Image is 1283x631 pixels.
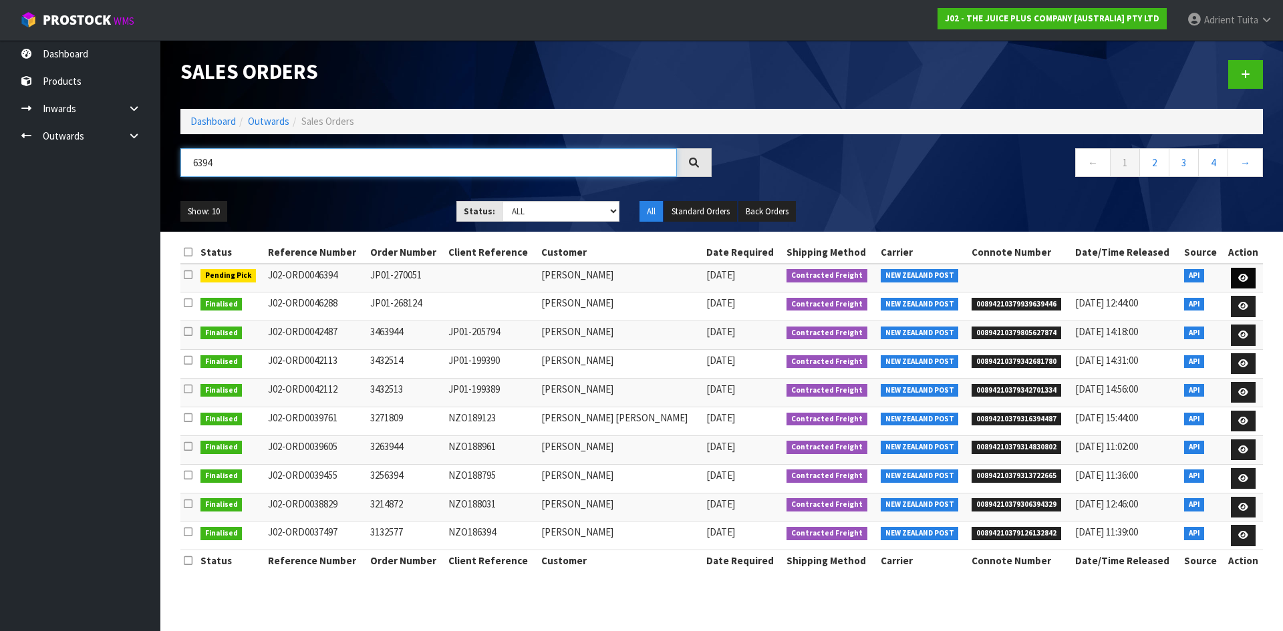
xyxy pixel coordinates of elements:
span: 00894210379313722665 [972,469,1061,483]
td: J02-ORD0039605 [265,435,367,464]
th: Shipping Method [783,242,877,263]
span: NEW ZEALAND POST [881,298,959,311]
td: [PERSON_NAME] [538,292,703,321]
td: JP01-199390 [445,349,538,378]
th: Customer [538,550,703,572]
span: API [1184,327,1205,340]
span: 00894210379314830802 [972,441,1061,454]
span: [DATE] [706,354,735,367]
th: Carrier [877,242,968,263]
td: [PERSON_NAME] [538,349,703,378]
span: Contracted Freight [787,527,867,540]
a: ← [1075,148,1111,177]
a: Dashboard [190,115,236,128]
span: API [1184,527,1205,540]
span: Contracted Freight [787,269,867,282]
img: cube-alt.png [20,11,37,28]
span: 00894210379342681780 [972,355,1061,369]
td: 3263944 [367,435,446,464]
span: Contracted Freight [787,355,867,369]
a: 2 [1139,148,1169,177]
span: Contracted Freight [787,413,867,426]
td: [PERSON_NAME] [538,321,703,350]
span: Contracted Freight [787,298,867,311]
td: 3256394 [367,464,446,493]
strong: J02 - THE JUICE PLUS COMPANY [AUSTRALIA] PTY LTD [945,13,1159,24]
span: Contracted Freight [787,441,867,454]
td: J02-ORD0046288 [265,292,367,321]
span: Finalised [200,327,243,340]
span: API [1184,498,1205,511]
td: [PERSON_NAME] [538,264,703,292]
span: NEW ZEALAND POST [881,441,959,454]
td: J02-ORD0042487 [265,321,367,350]
td: 3463944 [367,321,446,350]
button: Standard Orders [664,201,737,222]
nav: Page navigation [732,148,1263,181]
span: Finalised [200,441,243,454]
td: J02-ORD0039761 [265,407,367,435]
span: [DATE] 14:18:00 [1075,325,1138,338]
span: 00894210379306394329 [972,498,1061,511]
span: [DATE] 11:36:00 [1075,469,1138,481]
th: Date/Time Released [1072,242,1181,263]
span: Sales Orders [301,115,354,128]
button: Show: 10 [180,201,227,222]
span: Finalised [200,355,243,369]
button: All [639,201,663,222]
span: [DATE] [706,525,735,538]
td: J02-ORD0042112 [265,378,367,407]
span: Finalised [200,498,243,511]
td: JP01-268124 [367,292,446,321]
span: NEW ZEALAND POST [881,327,959,340]
span: [DATE] 12:44:00 [1075,296,1138,309]
span: [DATE] [706,268,735,281]
span: [DATE] [706,469,735,481]
span: [DATE] [706,383,735,395]
th: Connote Number [968,550,1072,572]
span: Finalised [200,413,243,426]
td: [PERSON_NAME] [538,493,703,521]
td: NZO186394 [445,521,538,550]
span: Finalised [200,469,243,483]
td: 3432514 [367,349,446,378]
td: J02-ORD0037497 [265,521,367,550]
span: Finalised [200,384,243,397]
span: NEW ZEALAND POST [881,269,959,282]
th: Source [1181,242,1224,263]
td: J02-ORD0046394 [265,264,367,292]
span: [DATE] 12:46:00 [1075,497,1138,510]
span: Pending Pick [200,269,257,282]
span: API [1184,413,1205,426]
a: 1 [1110,148,1140,177]
th: Client Reference [445,550,538,572]
td: [PERSON_NAME] [PERSON_NAME] [538,407,703,435]
th: Shipping Method [783,550,877,572]
th: Source [1181,550,1224,572]
a: 3 [1169,148,1199,177]
td: [PERSON_NAME] [538,521,703,550]
span: 00894210379805627874 [972,327,1061,340]
span: Contracted Freight [787,498,867,511]
td: [PERSON_NAME] [538,378,703,407]
span: ProStock [43,11,111,29]
td: 3132577 [367,521,446,550]
span: NEW ZEALAND POST [881,498,959,511]
td: J02-ORD0042113 [265,349,367,378]
th: Reference Number [265,550,367,572]
span: NEW ZEALAND POST [881,384,959,397]
span: [DATE] 11:02:00 [1075,440,1138,453]
td: [PERSON_NAME] [538,435,703,464]
td: J02-ORD0038829 [265,493,367,521]
span: API [1184,469,1205,483]
th: Status [197,242,265,263]
span: Adrient [1204,13,1235,26]
th: Action [1224,550,1263,572]
a: → [1228,148,1263,177]
span: [DATE] 15:44:00 [1075,411,1138,424]
a: 4 [1198,148,1228,177]
span: Contracted Freight [787,327,867,340]
td: 3432513 [367,378,446,407]
span: [DATE] 14:56:00 [1075,383,1138,395]
span: Finalised [200,298,243,311]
